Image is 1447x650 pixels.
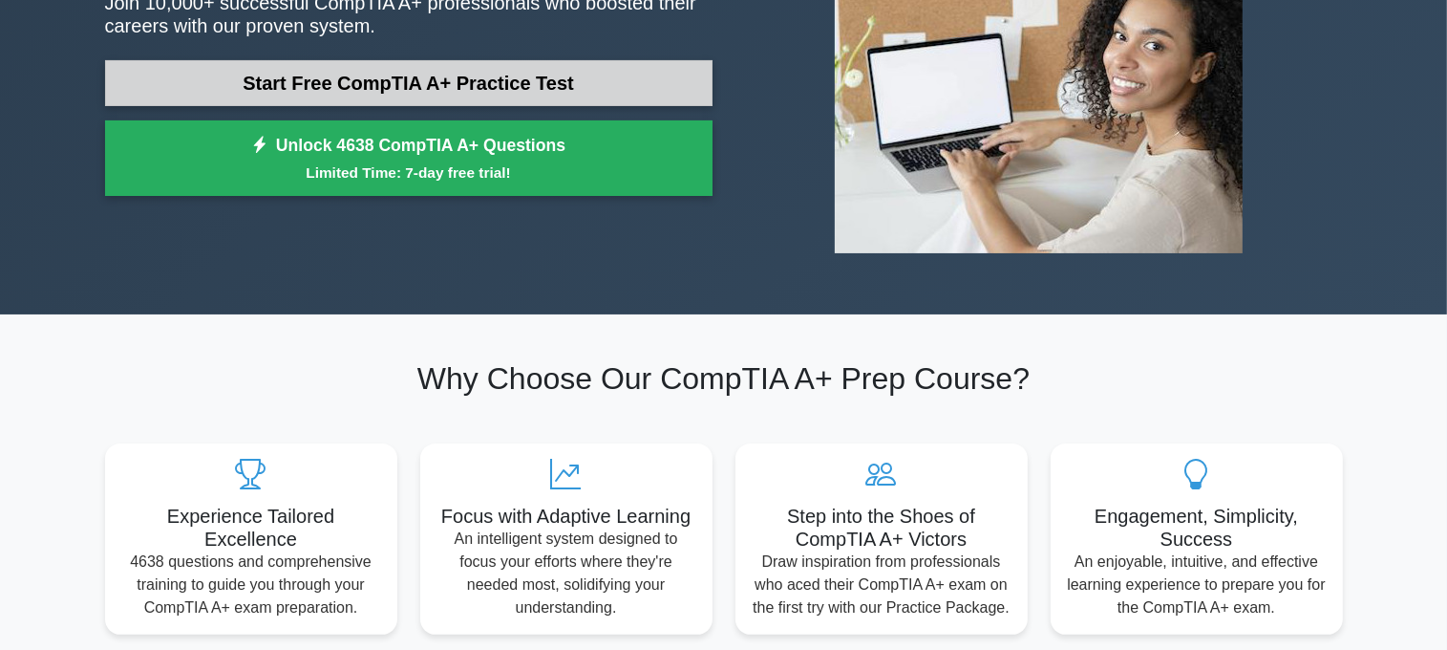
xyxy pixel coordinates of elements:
[120,551,382,619] p: 4638 questions and comprehensive training to guide you through your CompTIA A+ exam preparation.
[120,505,382,551] h5: Experience Tailored Excellence
[751,551,1012,619] p: Draw inspiration from professionals who aced their CompTIA A+ exam on the first try with our Prac...
[105,360,1343,397] h2: Why Choose Our CompTIA A+ Prep Course?
[105,60,713,106] a: Start Free CompTIA A+ Practice Test
[436,505,697,528] h5: Focus with Adaptive Learning
[1066,551,1328,619] p: An enjoyable, intuitive, and effective learning experience to prepare you for the CompTIA A+ exam.
[1066,505,1328,551] h5: Engagement, Simplicity, Success
[105,120,713,197] a: Unlock 4638 CompTIA A+ QuestionsLimited Time: 7-day free trial!
[436,528,697,619] p: An intelligent system designed to focus your efforts where they're needed most, solidifying your ...
[129,162,689,184] small: Limited Time: 7-day free trial!
[751,505,1012,551] h5: Step into the Shoes of CompTIA A+ Victors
